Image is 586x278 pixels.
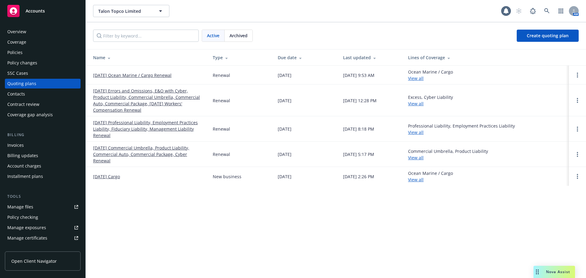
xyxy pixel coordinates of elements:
[408,54,564,61] div: Lines of Coverage
[93,54,203,61] div: Name
[7,58,37,68] div: Policy changes
[5,99,81,109] a: Contract review
[343,97,377,104] div: [DATE] 12:28 PM
[5,58,81,68] a: Policy changes
[278,54,333,61] div: Due date
[343,72,374,78] div: [DATE] 9:53 AM
[5,151,81,161] a: Billing updates
[574,97,581,104] a: Open options
[7,171,43,181] div: Installment plans
[5,27,81,37] a: Overview
[93,145,203,164] a: [DATE] Commercial Umbrella, Product Liability, Commercial Auto, Commercial Package, Cyber Renewal
[278,72,291,78] div: [DATE]
[408,101,424,107] a: View all
[527,33,569,38] span: Create quoting plan
[408,69,453,81] div: Ocean Marine / Cargo
[7,223,46,233] div: Manage exposures
[546,269,570,274] span: Nova Assist
[513,5,525,17] a: Start snowing
[278,126,291,132] div: [DATE]
[5,223,81,233] a: Manage exposures
[517,30,579,42] a: Create quoting plan
[408,148,488,161] div: Commercial Umbrella, Product Liability
[278,151,291,157] div: [DATE]
[26,9,45,13] span: Accounts
[574,125,581,133] a: Open options
[408,123,515,135] div: Professional Liability, Employment Practices Liability
[7,37,26,47] div: Coverage
[574,173,581,180] a: Open options
[5,48,81,57] a: Policies
[408,129,424,135] a: View all
[93,72,172,78] a: [DATE] Ocean Marine / Cargo Renewal
[5,233,81,243] a: Manage certificates
[213,72,230,78] div: Renewal
[11,258,57,264] span: Open Client Navigator
[7,212,38,222] div: Policy checking
[7,161,41,171] div: Account charges
[5,244,81,253] a: Manage claims
[7,48,23,57] div: Policies
[5,110,81,120] a: Coverage gap analysis
[534,266,541,278] div: Drag to move
[7,244,38,253] div: Manage claims
[278,173,291,180] div: [DATE]
[278,97,291,104] div: [DATE]
[93,88,203,113] a: [DATE] Errors and Omissions, E&O with Cyber, Product Liability, Commercial Umbrella, Commercial A...
[5,212,81,222] a: Policy checking
[7,68,28,78] div: SSC Cases
[5,2,81,20] a: Accounts
[343,151,374,157] div: [DATE] 5:17 PM
[7,99,39,109] div: Contract review
[343,54,398,61] div: Last updated
[555,5,567,17] a: Switch app
[7,151,38,161] div: Billing updates
[93,5,169,17] button: Talon Topco Limited
[7,233,47,243] div: Manage certificates
[408,94,453,107] div: Excess, Cyber Liability
[5,202,81,212] a: Manage files
[574,151,581,158] a: Open options
[343,126,374,132] div: [DATE] 8:18 PM
[5,193,81,200] div: Tools
[7,89,25,99] div: Contacts
[213,173,241,180] div: New business
[5,140,81,150] a: Invoices
[213,54,268,61] div: Type
[343,173,374,180] div: [DATE] 2:26 PM
[93,173,120,180] a: [DATE] Cargo
[5,37,81,47] a: Coverage
[93,30,199,42] input: Filter by keyword...
[408,155,424,161] a: View all
[230,32,248,39] span: Archived
[7,140,24,150] div: Invoices
[7,202,33,212] div: Manage files
[527,5,539,17] a: Report a Bug
[213,151,230,157] div: Renewal
[574,71,581,79] a: Open options
[213,97,230,104] div: Renewal
[5,161,81,171] a: Account charges
[7,27,26,37] div: Overview
[98,8,151,14] span: Talon Topco Limited
[213,126,230,132] div: Renewal
[5,171,81,181] a: Installment plans
[408,75,424,81] a: View all
[5,89,81,99] a: Contacts
[5,79,81,88] a: Quoting plans
[5,68,81,78] a: SSC Cases
[7,110,53,120] div: Coverage gap analysis
[408,177,424,182] a: View all
[7,79,36,88] div: Quoting plans
[541,5,553,17] a: Search
[207,32,219,39] span: Active
[534,266,575,278] button: Nova Assist
[5,132,81,138] div: Billing
[93,119,203,139] a: [DATE] Professional Liability, Employment Practices Liability, Fiduciary Liability, Management Li...
[408,170,453,183] div: Ocean Marine / Cargo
